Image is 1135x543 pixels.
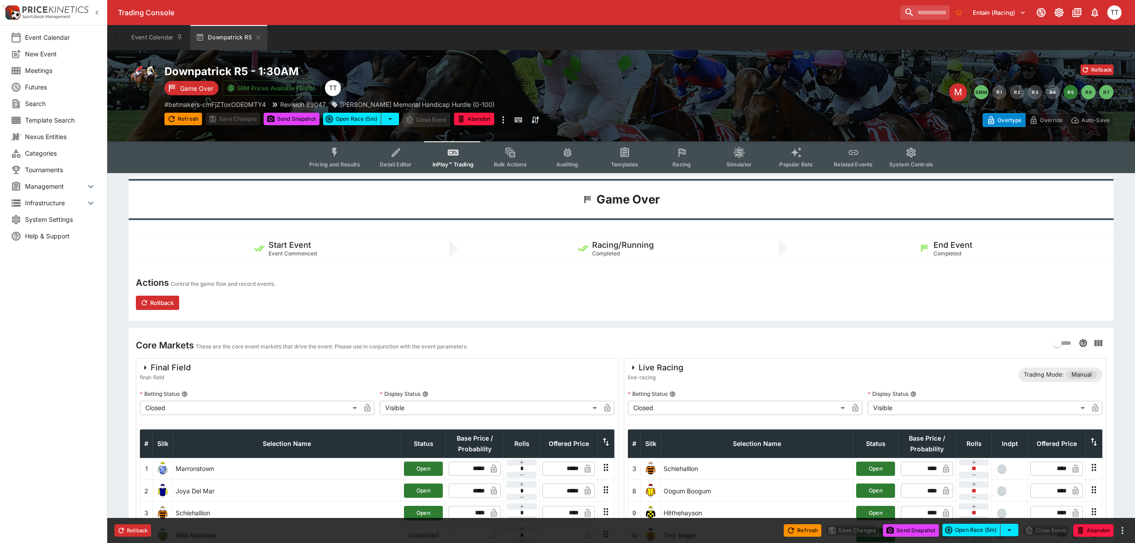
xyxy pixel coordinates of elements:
button: Abandon [1073,524,1114,537]
span: System Controls [889,161,933,168]
button: Override [1025,113,1067,127]
img: horse_racing.png [129,64,157,93]
div: Visible [868,401,1088,415]
p: Auto-Save [1081,115,1110,125]
img: PriceKinetics [22,6,88,13]
button: Overtype [983,113,1026,127]
span: Event Commenced [269,250,317,257]
p: Trading Mode: [1024,370,1064,379]
span: Simulator [727,161,752,168]
span: Detail Editor [380,161,412,168]
td: Schiehallion [173,502,401,524]
h2: Copy To Clipboard [164,64,639,78]
button: SRM Prices Available (Top4) [222,81,321,96]
span: Management [25,182,85,191]
td: 9 [628,502,641,524]
th: # [140,429,153,458]
p: [PERSON_NAME] Memorial Handicap Hurdle (0-100) [340,100,495,109]
img: runner 8 [643,484,658,498]
span: Infrastructure [25,198,85,208]
td: Joya Del Mar [173,480,401,502]
h5: Racing/Running [592,240,654,250]
span: Completed [933,250,961,257]
th: Base Price / Probability [898,429,956,458]
td: 2 [140,480,153,502]
td: Oogum Boogum [661,480,853,502]
button: more [498,113,509,127]
button: Open [856,484,895,498]
button: R2 [1010,85,1024,99]
button: Open [404,506,443,520]
button: Open Race (5m) [942,524,1000,536]
th: Status [853,429,898,458]
td: Schiehallion [661,458,853,479]
img: runner 9 [643,506,658,520]
button: Notifications [1087,4,1103,21]
span: Categories [25,148,96,158]
p: Override [1040,115,1063,125]
button: Abandon [454,113,494,125]
span: Futures [25,82,96,92]
img: runner 2 [156,484,170,498]
span: live-racing [628,373,683,382]
button: R3 [1028,85,1042,99]
td: Hitthehayson [661,502,853,524]
div: Closed [628,401,848,415]
td: 3 [140,502,153,524]
th: Selection Name [661,429,853,458]
button: select merge strategy [1000,524,1018,536]
button: Rollback [1080,64,1114,75]
h1: Game Over [597,192,660,207]
div: Closed [140,401,360,415]
button: R7 [1099,85,1114,99]
button: Open Race (5m) [323,113,381,125]
div: Final Field [140,362,191,373]
div: Tala Taufale [325,80,341,96]
h5: Start Event [269,240,311,250]
div: Event type filters [302,141,940,173]
p: Display Status [868,390,908,398]
span: Nexus Entities [25,132,96,141]
span: Help & Support [25,231,96,241]
span: Racing [673,161,691,168]
th: Offered Price [1028,429,1086,458]
span: Manual [1066,370,1097,379]
button: Open [856,462,895,476]
div: Live Racing [628,362,683,373]
span: Completed [592,250,620,257]
div: Trading Console [118,8,897,17]
span: New Event [25,49,96,59]
th: Rolls [956,429,992,458]
th: Rolls [504,429,540,458]
span: Search [25,99,96,108]
button: R4 [1046,85,1060,99]
button: Rollback [136,296,179,310]
img: PriceKinetics Logo [3,4,21,21]
button: Toggle light/dark mode [1051,4,1067,21]
p: Game Over [180,84,213,93]
img: runner 3 [156,506,170,520]
div: Visible [380,401,600,415]
span: Pricing and Results [309,161,360,168]
button: R1 [992,85,1006,99]
span: Meetings [25,66,96,75]
span: Templates [611,161,638,168]
button: Send Snapshot [264,113,319,125]
button: Display Status [422,391,429,397]
button: Refresh [784,524,821,537]
div: Denis Macauley Memorial Handicap Hurdle (0-100) [331,100,495,109]
button: Connected to PK [1033,4,1049,21]
span: Event Calendar [25,33,96,42]
h4: Actions [136,277,169,288]
button: Send Snapshot [883,524,939,537]
th: Independent [992,429,1028,458]
button: Rollback [114,524,151,537]
td: 3 [628,458,641,479]
td: 1 [140,458,153,479]
th: Offered Price [540,429,598,458]
button: Documentation [1069,4,1085,21]
button: No Bookmarks [951,5,966,20]
td: 8 [628,480,641,502]
img: runner 3 [643,462,658,476]
button: Select Tenant [967,5,1031,20]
